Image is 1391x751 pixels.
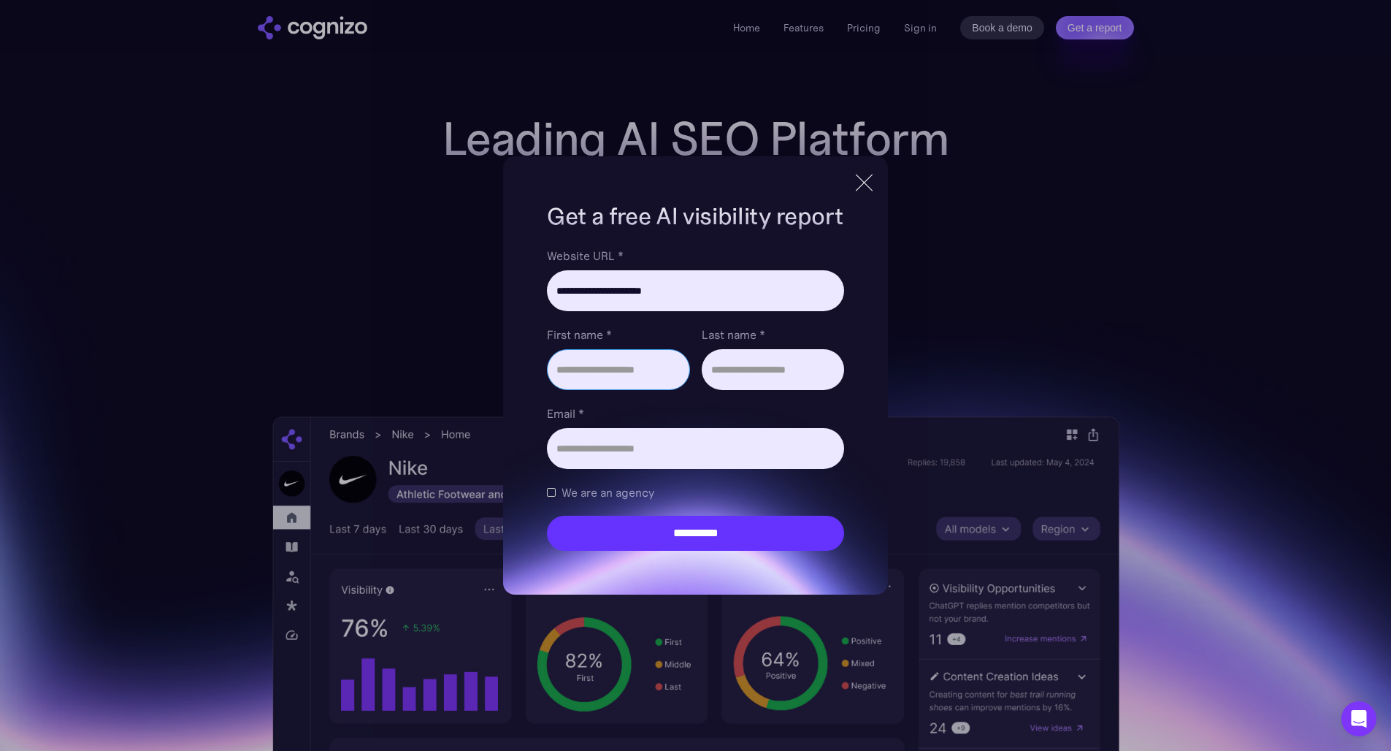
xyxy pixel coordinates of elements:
form: Brand Report Form [547,247,843,551]
label: Last name * [702,326,844,343]
label: First name * [547,326,689,343]
h1: Get a free AI visibility report [547,200,843,232]
label: Email * [547,405,843,422]
div: Open Intercom Messenger [1341,701,1376,736]
label: Website URL * [547,247,843,264]
span: We are an agency [562,484,654,501]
